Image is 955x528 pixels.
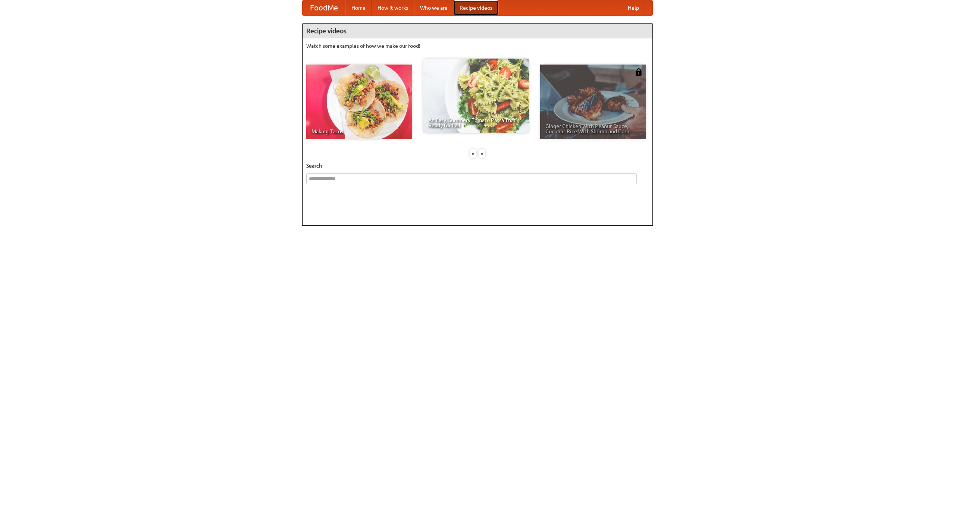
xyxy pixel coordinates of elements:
h4: Recipe videos [303,24,652,38]
h5: Search [306,162,649,169]
span: Making Tacos [311,129,407,134]
a: Home [345,0,372,15]
a: Who we are [414,0,454,15]
div: « [470,149,476,158]
span: An Easy, Summery Tomato Pasta That's Ready for Fall [428,118,524,128]
a: FoodMe [303,0,345,15]
a: An Easy, Summery Tomato Pasta That's Ready for Fall [423,59,529,133]
a: Help [622,0,645,15]
a: Recipe videos [454,0,498,15]
p: Watch some examples of how we make our food! [306,42,649,50]
a: How it works [372,0,414,15]
img: 483408.png [635,68,642,76]
a: Making Tacos [306,65,412,139]
div: » [479,149,485,158]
